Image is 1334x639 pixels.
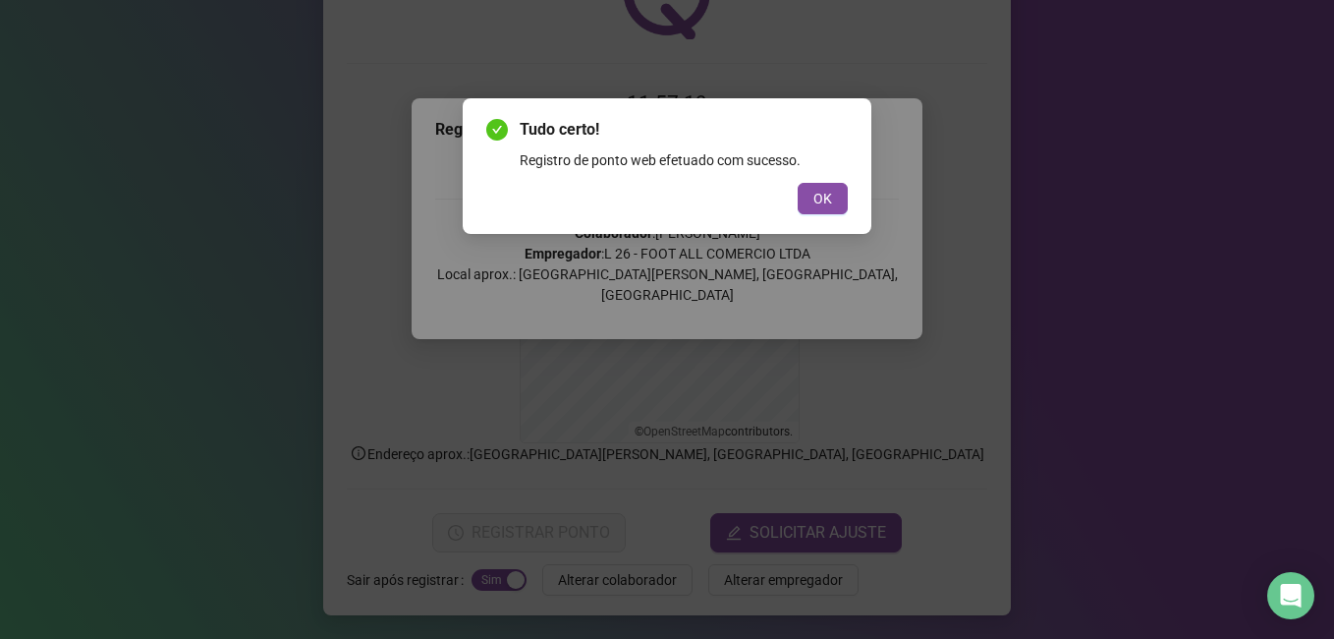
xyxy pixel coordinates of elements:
[1267,572,1314,619] div: Open Intercom Messenger
[486,119,508,141] span: check-circle
[520,118,848,142] span: Tudo certo!
[813,188,832,209] span: OK
[520,149,848,171] div: Registro de ponto web efetuado com sucesso.
[798,183,848,214] button: OK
